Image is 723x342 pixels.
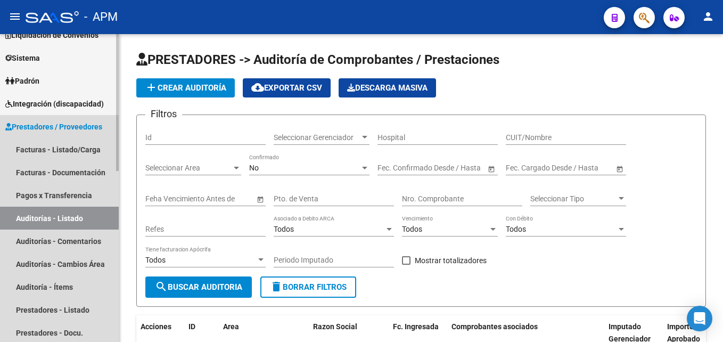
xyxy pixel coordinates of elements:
span: Exportar CSV [251,83,322,93]
button: Crear Auditoría [136,78,235,97]
mat-icon: person [702,10,714,23]
span: Todos [274,225,294,233]
button: Exportar CSV [243,78,331,97]
input: Fecha fin [554,164,606,173]
span: Fc. Ingresada [393,322,439,331]
button: Buscar Auditoria [145,276,252,298]
span: Todos [145,256,166,264]
span: Descarga Masiva [347,83,428,93]
span: Acciones [141,322,171,331]
button: Borrar Filtros [260,276,356,298]
span: Borrar Filtros [270,282,347,292]
span: - APM [84,5,118,29]
span: Seleccionar Area [145,164,232,173]
span: Todos [506,225,526,233]
mat-icon: menu [9,10,21,23]
span: Mostrar totalizadores [415,254,487,267]
span: Prestadores / Proveedores [5,121,102,133]
mat-icon: add [145,81,158,94]
button: Open calendar [254,193,266,205]
span: Buscar Auditoria [155,282,242,292]
span: Seleccionar Tipo [530,194,617,203]
span: Seleccionar Gerenciador [274,133,360,142]
button: Open calendar [486,163,497,174]
button: Descarga Masiva [339,78,436,97]
mat-icon: delete [270,280,283,293]
input: Fecha inicio [377,164,416,173]
span: Razon Social [313,322,357,331]
span: Padrón [5,75,39,87]
h3: Filtros [145,107,182,121]
span: Integración (discapacidad) [5,98,104,110]
span: Liquidación de Convenios [5,29,98,41]
span: PRESTADORES -> Auditoría de Comprobantes / Prestaciones [136,52,499,67]
mat-icon: cloud_download [251,81,264,94]
input: Fecha fin [425,164,478,173]
span: ID [188,322,195,331]
span: Comprobantes asociados [451,322,538,331]
div: Open Intercom Messenger [687,306,712,331]
mat-icon: search [155,280,168,293]
input: Fecha inicio [506,164,545,173]
span: Crear Auditoría [145,83,226,93]
span: Sistema [5,52,40,64]
button: Open calendar [614,163,625,174]
span: Todos [402,225,422,233]
span: Area [223,322,239,331]
app-download-masive: Descarga masiva de comprobantes (adjuntos) [339,78,436,97]
span: No [249,164,259,172]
